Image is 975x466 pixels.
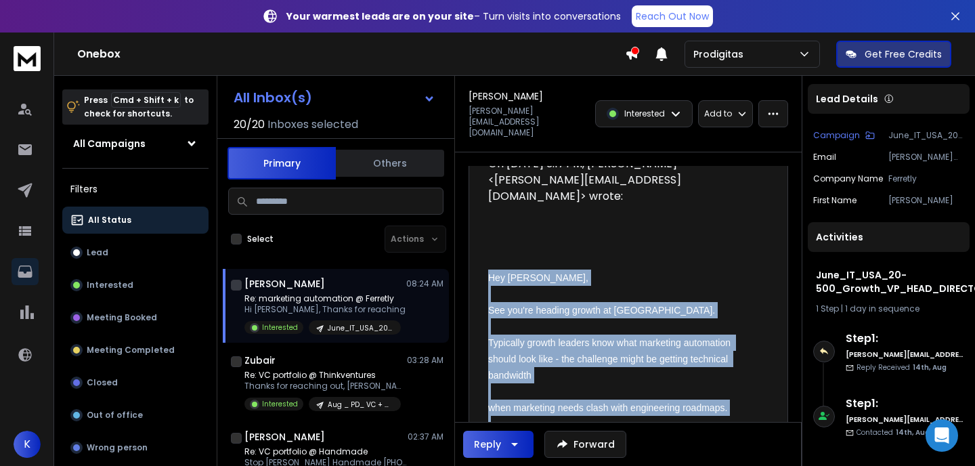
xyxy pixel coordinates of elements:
[234,116,265,133] span: 20 / 20
[244,293,406,304] p: Re: marketing automation @ Ferretly
[544,431,626,458] button: Forward
[913,362,947,373] span: 14th, Aug
[84,93,194,121] p: Press to check for shortcuts.
[87,377,118,388] p: Closed
[865,47,942,61] p: Get Free Credits
[14,46,41,71] img: logo
[816,268,961,295] h1: June_IT_USA_20-500_Growth_VP_HEAD_DIRECTOR
[244,370,407,381] p: Re: VC portfolio @ Thinkventures
[234,91,312,104] h1: All Inbox(s)
[888,173,964,184] p: Ferretly
[463,431,534,458] button: Reply
[286,9,474,23] strong: Your warmest leads are on your site
[87,247,108,258] p: Lead
[857,427,930,438] p: Contacted
[223,84,446,111] button: All Inbox(s)
[632,5,713,27] a: Reach Out Now
[704,108,732,119] p: Add to
[62,272,209,299] button: Interested
[14,431,41,458] button: K
[845,303,919,314] span: 1 day in sequence
[888,152,964,163] p: [PERSON_NAME][EMAIL_ADDRESS][DOMAIN_NAME]
[816,303,961,314] div: |
[406,278,443,289] p: 08:24 AM
[328,400,393,410] p: Aug _ PD_ VC + CEO
[62,179,209,198] h3: Filters
[488,156,758,221] blockquote: On [DATE] 3:17 PM, [PERSON_NAME] <[PERSON_NAME][EMAIL_ADDRESS][DOMAIN_NAME]> wrote:
[87,312,157,323] p: Meeting Booked
[846,396,964,412] h6: Step 1 :
[87,410,143,421] p: Out of office
[846,349,964,360] h6: [PERSON_NAME][EMAIL_ADDRESS][DOMAIN_NAME]
[62,239,209,266] button: Lead
[62,207,209,234] button: All Status
[88,215,131,226] p: All Status
[62,304,209,331] button: Meeting Booked
[693,47,749,61] p: Prodigitas
[488,272,588,283] span: Hey [PERSON_NAME],
[62,434,209,461] button: Wrong person
[808,222,970,252] div: Activities
[247,234,274,245] label: Select
[336,148,444,178] button: Others
[836,41,951,68] button: Get Free Credits
[624,108,665,119] p: Interested
[846,331,964,347] h6: Step 1 :
[813,195,857,206] p: First Name
[87,442,148,453] p: Wrong person
[469,106,587,138] p: [PERSON_NAME][EMAIL_ADDRESS][DOMAIN_NAME]
[888,130,964,141] p: June_IT_USA_20-500_Growth_VP_HEAD_DIRECTOR
[896,427,930,438] span: 14th, Aug
[636,9,709,23] p: Reach Out Now
[407,355,443,366] p: 03:28 AM
[262,399,298,409] p: Interested
[62,130,209,157] button: All Campaigns
[328,323,393,333] p: June_IT_USA_20-500_Growth_VP_HEAD_DIRECTOR
[813,130,860,141] p: Campaign
[813,152,836,163] p: Email
[244,446,407,457] p: Re: VC portfolio @ Handmade
[816,303,839,314] span: 1 Step
[488,337,733,381] span: Typically growth leaders know what marketing automation should look like - the challenge might be...
[816,92,878,106] p: Lead Details
[286,9,621,23] p: – Turn visits into conversations
[87,345,175,356] p: Meeting Completed
[267,116,358,133] h3: Inboxes selected
[227,147,336,179] button: Primary
[926,419,958,452] div: Open Intercom Messenger
[62,369,209,396] button: Closed
[488,305,715,316] span: See you're heading growth at [GEOGRAPHIC_DATA].
[262,322,298,333] p: Interested
[62,402,209,429] button: Out of office
[244,354,276,367] h1: Zubair
[244,304,406,315] p: Hi [PERSON_NAME], Thanks for reaching
[244,381,407,391] p: Thanks for reaching out, [PERSON_NAME].
[846,415,964,425] h6: [PERSON_NAME][EMAIL_ADDRESS][DOMAIN_NAME]
[857,362,947,373] p: Reply Received
[77,46,625,62] h1: Onebox
[813,130,875,141] button: Campaign
[244,277,325,291] h1: [PERSON_NAME]
[474,438,501,451] div: Reply
[813,173,883,184] p: Company Name
[888,195,964,206] p: [PERSON_NAME]
[469,89,543,103] h1: [PERSON_NAME]
[408,431,443,442] p: 02:37 AM
[244,430,325,444] h1: [PERSON_NAME]
[87,280,133,291] p: Interested
[62,337,209,364] button: Meeting Completed
[111,92,181,108] span: Cmd + Shift + k
[488,402,727,413] span: when marketing needs clash with engineering roadmaps.
[73,137,146,150] h1: All Campaigns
